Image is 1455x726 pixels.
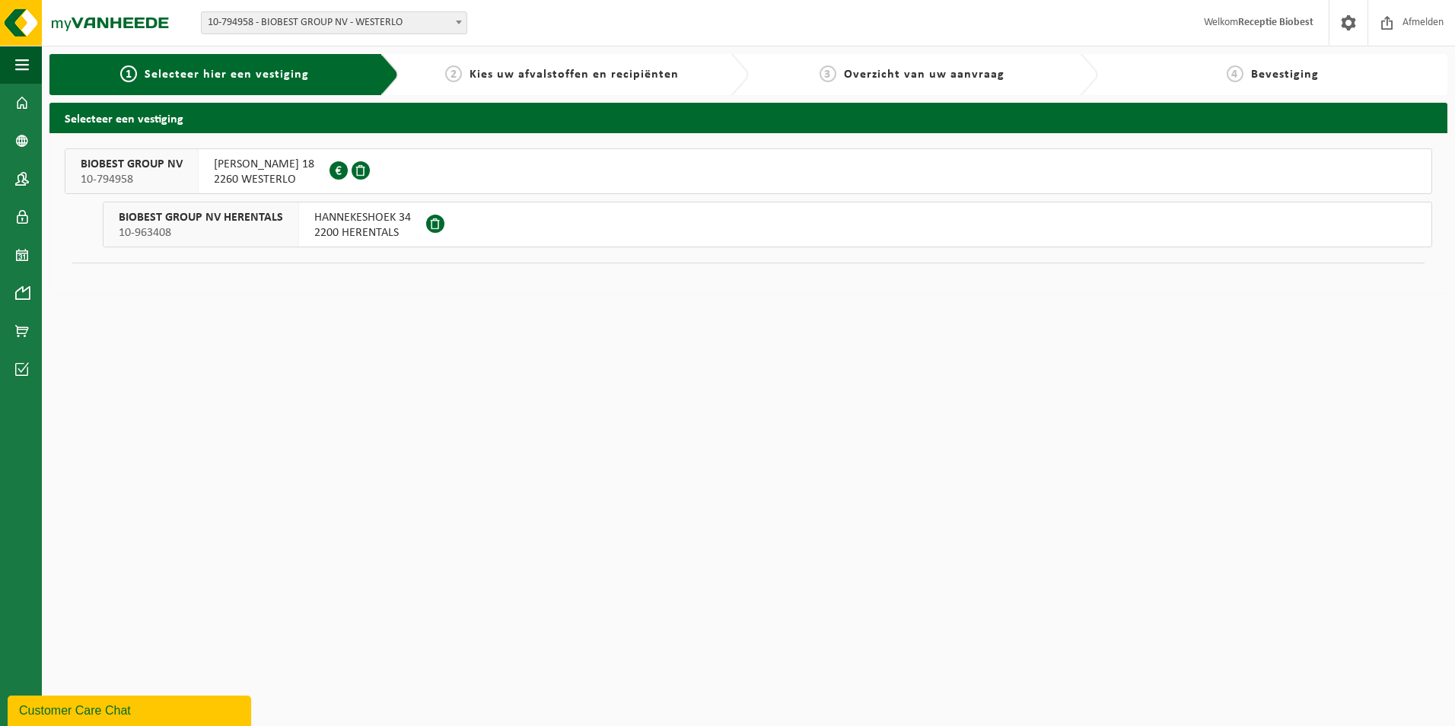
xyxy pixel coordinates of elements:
[81,172,183,187] span: 10-794958
[145,68,309,81] span: Selecteer hier een vestiging
[820,65,836,82] span: 3
[103,202,1432,247] button: BIOBEST GROUP NV HERENTALS 10-963408 HANNEKESHOEK 342200 HERENTALS
[1238,17,1313,28] strong: Receptie Biobest
[1251,68,1319,81] span: Bevestiging
[201,11,467,34] span: 10-794958 - BIOBEST GROUP NV - WESTERLO
[445,65,462,82] span: 2
[202,12,466,33] span: 10-794958 - BIOBEST GROUP NV - WESTERLO
[120,65,137,82] span: 1
[65,148,1432,194] button: BIOBEST GROUP NV 10-794958 [PERSON_NAME] 182260 WESTERLO
[314,210,411,225] span: HANNEKESHOEK 34
[214,157,314,172] span: [PERSON_NAME] 18
[1227,65,1243,82] span: 4
[214,172,314,187] span: 2260 WESTERLO
[844,68,1004,81] span: Overzicht van uw aanvraag
[49,103,1447,132] h2: Selecteer een vestiging
[314,225,411,240] span: 2200 HERENTALS
[8,693,254,726] iframe: chat widget
[470,68,679,81] span: Kies uw afvalstoffen en recipiënten
[81,157,183,172] span: BIOBEST GROUP NV
[119,225,283,240] span: 10-963408
[119,210,283,225] span: BIOBEST GROUP NV HERENTALS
